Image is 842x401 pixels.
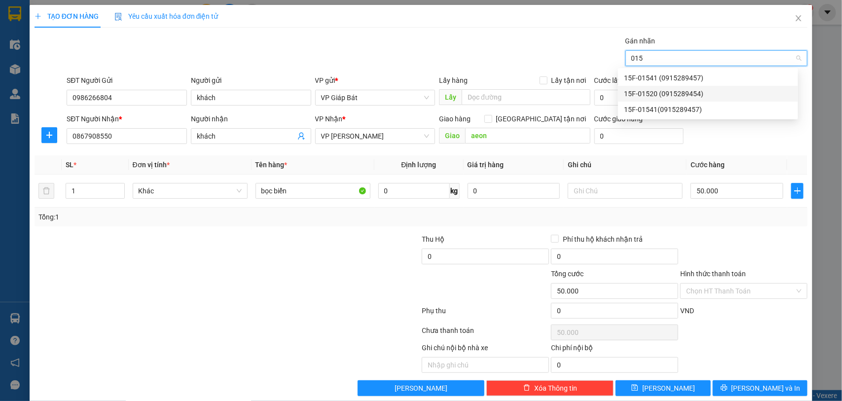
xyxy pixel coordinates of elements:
span: plus [792,187,803,195]
span: SL [66,161,73,169]
div: Ghi chú nội bộ nhà xe [422,342,549,357]
span: VP Nhận [315,115,343,123]
span: Lấy tận nơi [548,75,590,86]
span: Yêu cầu xuất hóa đơn điện tử [114,12,219,20]
span: Tên hàng [256,161,288,169]
span: VND [680,307,694,315]
div: SĐT Người Nhận [67,113,187,124]
img: logo [5,32,27,67]
span: Phí thu hộ khách nhận trả [559,234,647,245]
div: Chưa thanh toán [421,325,550,342]
input: Dọc đường [465,128,590,144]
span: Giao hàng [439,115,471,123]
div: Người nhận [191,113,311,124]
img: icon [114,13,122,21]
span: 19003239 [47,45,73,53]
span: [PERSON_NAME] và In [732,383,801,394]
button: plus [791,183,804,199]
input: 0 [468,183,560,199]
div: 15F-01541(0915289457) [624,104,792,115]
label: Hình thức thanh toán [680,270,746,278]
span: [GEOGRAPHIC_DATA] tận nơi [492,113,590,124]
div: 15F-01541 (0915289457) [624,73,792,83]
div: SĐT Người Gửi [67,75,187,86]
span: Xóa Thông tin [534,383,577,394]
div: Phụ thu [421,305,550,323]
input: Dọc đường [462,89,590,105]
span: VP Nguyễn Văn Linh [321,129,430,144]
button: save[PERSON_NAME] [616,380,710,396]
span: Định lượng [402,161,437,169]
span: Số 939 Giải Phóng (Đối diện Ga Giáp Bát) [34,20,86,43]
div: Người gửi [191,75,311,86]
span: Tổng cước [551,270,584,278]
div: Tổng: 1 [38,212,326,222]
span: Lấy [439,89,462,105]
span: Giá trị hàng [468,161,504,169]
button: [PERSON_NAME] [358,380,485,396]
input: Nhập ghi chú [422,357,549,373]
input: Cước giao hàng [594,128,684,144]
span: close [795,14,803,22]
span: kg [450,183,460,199]
div: Chi phí nội bộ [551,342,678,357]
div: 15F-01520 (0915289454) [624,88,792,99]
div: 15F-01541 (0915289457) [618,70,798,86]
span: GB08250148 [93,49,143,60]
button: printer[PERSON_NAME] và In [713,380,807,396]
span: [PERSON_NAME] [642,383,695,394]
label: Gán nhãn [625,37,656,45]
span: Thu Hộ [422,235,444,243]
span: 15F-01263 (0915289432) [41,55,79,70]
input: Gán nhãn [631,52,645,64]
span: Lấy hàng [439,76,468,84]
span: plus [42,131,57,139]
input: Cước lấy hàng [594,90,684,106]
div: 15F-01520 (0915289454) [618,86,798,102]
strong: PHIẾU GỬI HÀNG [35,72,85,93]
span: Đơn vị tính [133,161,170,169]
span: VP Giáp Bát [321,90,430,105]
button: Close [785,5,812,33]
span: Giao [439,128,465,144]
input: VD: Bàn, Ghế [256,183,370,199]
span: user-add [297,132,305,140]
span: [PERSON_NAME] [395,383,447,394]
button: plus [41,127,57,143]
span: delete [523,384,530,392]
span: save [631,384,638,392]
input: Ghi Chú [568,183,683,199]
label: Cước giao hàng [594,115,643,123]
span: Cước hàng [691,161,725,169]
button: delete [38,183,54,199]
span: Kết Đoàn [35,5,85,18]
span: TẠO ĐƠN HÀNG [35,12,99,20]
label: Cước lấy hàng [594,76,639,84]
th: Ghi chú [564,155,687,175]
span: printer [721,384,728,392]
button: deleteXóa Thông tin [486,380,614,396]
div: VP gửi [315,75,436,86]
span: plus [35,13,41,20]
span: Khác [139,183,242,198]
div: 15F-01541(0915289457) [618,102,798,117]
